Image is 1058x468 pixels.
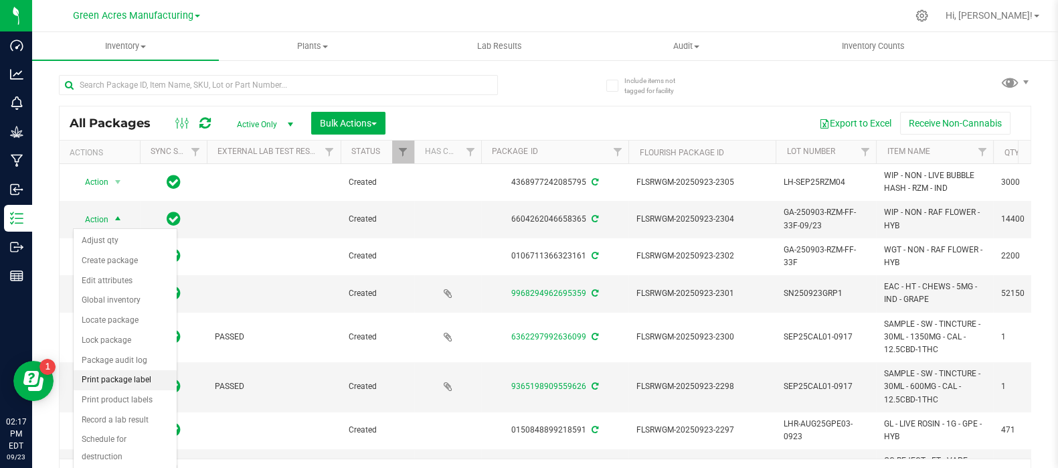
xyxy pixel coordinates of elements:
[73,10,193,21] span: Green Acres Manufacturing
[590,251,598,260] span: Sync from Compliance System
[10,183,23,196] inline-svg: Inbound
[32,32,219,60] a: Inventory
[784,176,868,189] span: LH-SEP25RZM04
[1001,287,1052,300] span: 52150
[320,118,377,129] span: Bulk Actions
[624,76,691,96] span: Include items not tagged for facility
[884,318,985,357] span: SAMPLE - SW - TINCTURE - 30ML - 1350MG - CAL - 12.5CBD-1THC
[74,291,177,311] li: Global inventory
[786,147,834,156] a: Lot Number
[349,176,406,189] span: Created
[392,141,414,163] a: Filter
[780,32,966,60] a: Inventory Counts
[110,210,126,229] span: select
[593,32,780,60] a: Audit
[73,210,109,229] span: Action
[10,96,23,110] inline-svg: Monitoring
[349,331,406,343] span: Created
[215,380,333,393] span: PASSED
[511,332,586,341] a: 6362297992636099
[6,416,26,452] p: 02:17 PM EDT
[784,380,868,393] span: SEP25CAL01-0917
[73,173,109,191] span: Action
[311,112,385,135] button: Bulk Actions
[10,68,23,81] inline-svg: Analytics
[74,311,177,331] li: Locate package
[74,410,177,431] li: Record a lab result
[636,250,768,262] span: FLSRWGM-20250923-2302
[636,176,768,189] span: FLSRWGM-20250923-2305
[590,332,598,341] span: Sync from Compliance System
[594,40,779,52] span: Audit
[406,32,593,60] a: Lab Results
[639,148,723,157] a: Flourish Package ID
[946,10,1033,21] span: Hi, [PERSON_NAME]!
[784,331,868,343] span: SEP25CAL01-0917
[884,368,985,406] span: SAMPLE - SW - TINCTURE - 30ML - 600MG - CAL - 12.5CBD-1THC
[70,148,135,157] div: Actions
[74,370,177,390] li: Print package label
[74,271,177,291] li: Edit attributes
[10,269,23,283] inline-svg: Reports
[10,212,23,225] inline-svg: Inventory
[606,141,628,163] a: Filter
[185,141,207,163] a: Filter
[32,40,219,52] span: Inventory
[479,176,630,189] div: 4368977242085795
[110,173,126,191] span: select
[459,40,540,52] span: Lab Results
[10,39,23,52] inline-svg: Dashboard
[884,206,985,232] span: WIP - NON - RAF FLOWER - HYB
[511,289,586,298] a: 9968294962695359
[351,147,380,156] a: Status
[1001,424,1052,437] span: 471
[349,287,406,300] span: Created
[1004,148,1019,157] a: Qty
[636,380,768,393] span: FLSRWGM-20250923-2298
[215,331,333,343] span: PASSED
[74,390,177,410] li: Print product labels
[74,351,177,371] li: Package audit log
[590,425,598,435] span: Sync from Compliance System
[167,173,181,191] span: In Sync
[59,75,498,95] input: Search Package ID, Item Name, SKU, Lot or Part Number...
[349,380,406,393] span: Created
[884,169,985,195] span: WIP - NON - LIVE BUBBLE HASH - RZM - IND
[971,141,993,163] a: Filter
[349,213,406,226] span: Created
[1001,250,1052,262] span: 2200
[590,214,598,224] span: Sync from Compliance System
[70,116,164,131] span: All Packages
[511,382,586,391] a: 9365198909559626
[74,251,177,271] li: Create package
[636,331,768,343] span: FLSRWGM-20250923-2300
[590,382,598,391] span: Sync from Compliance System
[784,206,868,232] span: GA-250903-RZM-FF-33F-09/23
[74,231,177,251] li: Adjust qty
[479,213,630,226] div: 6604262046658365
[349,424,406,437] span: Created
[1001,331,1052,343] span: 1
[349,250,406,262] span: Created
[319,141,341,163] a: Filter
[219,32,406,60] a: Plants
[636,424,768,437] span: FLSRWGM-20250923-2297
[167,210,181,228] span: In Sync
[74,430,177,467] li: Schedule for destruction
[824,40,923,52] span: Inventory Counts
[854,141,876,163] a: Filter
[10,125,23,139] inline-svg: Grow
[492,147,537,156] a: Package ID
[1001,380,1052,393] span: 1
[479,250,630,262] div: 0106711366323161
[13,361,54,401] iframe: Resource center
[784,244,868,269] span: GA-250903-RZM-FF-33F
[1001,176,1052,189] span: 3000
[884,418,985,443] span: GL - LIVE ROSIN - 1G - GPE - HYB
[219,40,405,52] span: Plants
[590,177,598,187] span: Sync from Compliance System
[10,240,23,254] inline-svg: Outbound
[6,452,26,462] p: 09/23
[1001,213,1052,226] span: 14400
